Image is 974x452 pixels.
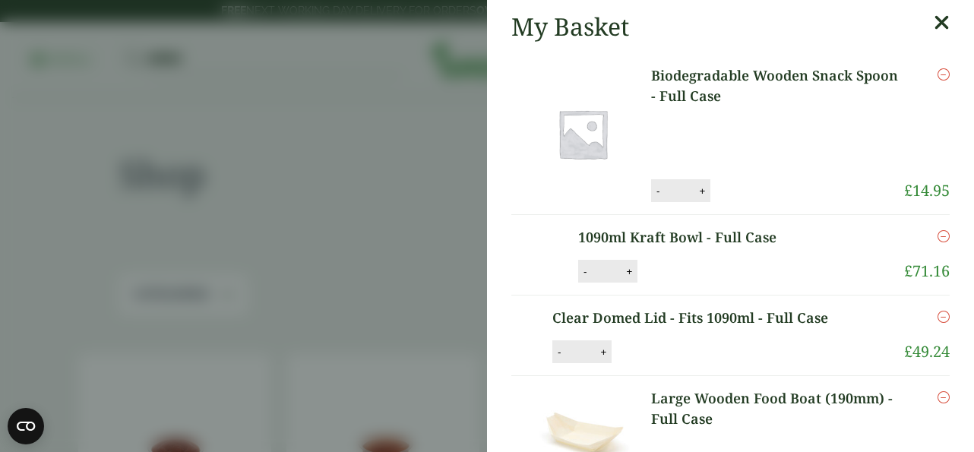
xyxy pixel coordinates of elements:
a: Biodegradable Wooden Snack Spoon - Full Case [651,65,904,106]
a: Clear Domed Lid - Fits 1090ml - Full Case [552,308,866,328]
button: Open CMP widget [8,408,44,444]
button: - [652,185,664,198]
h2: My Basket [511,12,629,41]
span: £ [904,261,912,281]
a: Large Wooden Food Boat (190mm) - Full Case [651,388,904,429]
img: Placeholder [514,65,651,202]
a: Remove this item [938,308,950,326]
bdi: 14.95 [904,180,950,201]
button: + [596,346,611,359]
a: Remove this item [938,65,950,84]
a: Remove this item [938,388,950,406]
img: Clear Domed Lid - Fits 1000ml-Full Case of-0 [514,308,555,335]
button: + [621,265,637,278]
button: - [553,346,565,359]
button: - [579,265,591,278]
span: £ [904,341,912,362]
bdi: 71.16 [904,261,950,281]
bdi: 49.24 [904,341,950,362]
button: + [694,185,710,198]
img: 1000ml Kraft Salad Bowl-Full Case of-0 [514,227,581,277]
a: 1090ml Kraft Bowl - Full Case [578,227,840,248]
span: £ [904,180,912,201]
a: Remove this item [938,227,950,245]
